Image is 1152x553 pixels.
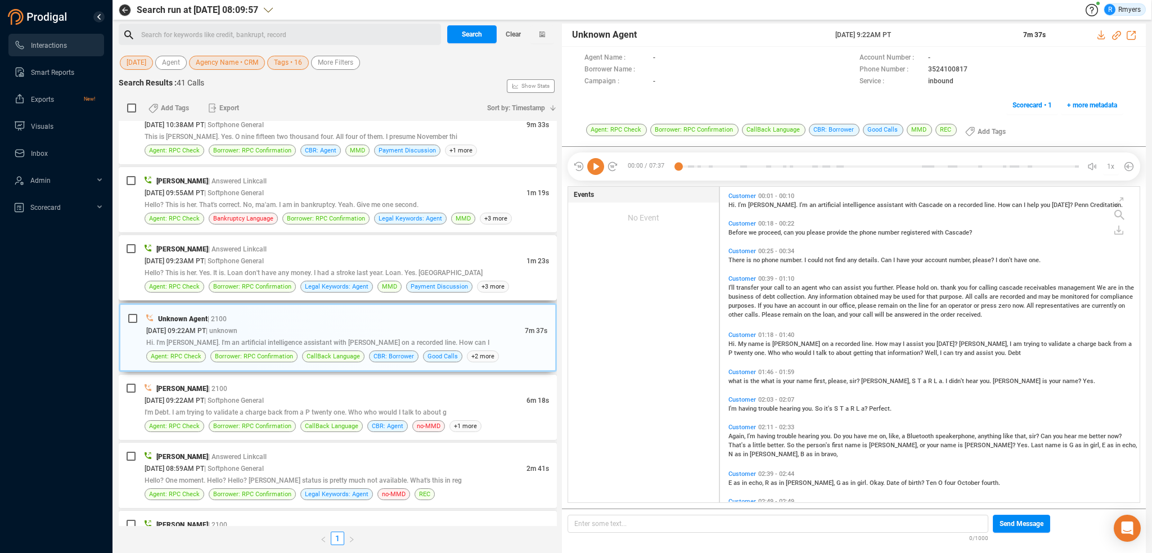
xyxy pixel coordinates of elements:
span: can [784,229,795,236]
span: Legal Keywords: Agent [379,213,442,224]
span: Agent: RPC Check [151,351,201,362]
span: Bankruptcy Language [213,213,273,224]
span: further. [874,284,896,291]
span: account [798,302,822,309]
span: number, [949,257,973,264]
span: or [974,302,981,309]
span: 7m 37s [525,327,547,335]
span: Agent: RPC Check [149,145,200,156]
span: are [989,293,1000,300]
span: My [738,340,748,348]
button: Search [447,25,497,43]
button: Agency Name • CRM [189,56,265,70]
span: Can [881,257,893,264]
span: an [940,302,948,309]
span: Debt [1008,349,1021,357]
span: Cascade? [945,229,972,236]
span: Who [768,349,782,357]
span: that [926,293,939,300]
span: in [1118,284,1125,291]
span: the [1125,284,1134,291]
span: Before [728,229,749,236]
span: +2 more [467,350,499,362]
span: a [830,340,835,348]
span: Borrower: RPC Confirmation [287,213,365,224]
span: recorded [835,340,862,348]
span: in [923,311,930,318]
span: any [847,257,858,264]
span: purpose. [939,293,965,300]
span: a [1072,340,1077,348]
span: MMD [382,281,397,292]
span: have [897,257,911,264]
span: | unknown [206,327,237,335]
span: Clear [506,25,521,43]
span: artificial [818,201,843,209]
span: I [893,257,897,264]
span: on [899,302,908,309]
div: [DATE] 10:38AM PT| Softphone General9m 33sThis is [PERSON_NAME]. Yes. O nine fifteen two thousand... [119,99,557,164]
span: please [858,302,878,309]
span: If [758,302,763,309]
button: 1x [1103,159,1119,174]
span: representatives [1036,302,1081,309]
span: compliance [1100,293,1133,300]
span: you. [995,349,1008,357]
button: [DATE] [120,56,153,70]
span: no [753,257,762,264]
span: Export [219,99,239,117]
span: remain [782,311,804,318]
span: CallBack Language [307,351,360,362]
span: [DATE] 09:55AM PT [145,189,204,197]
span: getting [853,349,875,357]
span: [DATE] 09:23AM PT [145,257,204,265]
span: Search [462,25,482,43]
span: a [953,201,958,209]
a: Smart Reports [14,61,95,83]
span: phone [762,257,780,264]
span: for [1091,293,1100,300]
span: what [728,377,744,385]
span: line [919,302,930,309]
span: Scorecard • 1 [1012,96,1052,114]
span: I [813,349,816,357]
span: one. [754,349,768,357]
span: used [902,293,917,300]
button: Add Tags [958,123,1012,141]
span: please? [973,257,996,264]
span: | 2100 [208,315,227,323]
span: Unknown Agent [158,315,208,323]
span: find [835,257,847,264]
span: office, [839,302,858,309]
span: validate [1048,340,1072,348]
span: We [1097,284,1108,291]
span: on. [930,284,940,291]
li: Exports [8,88,104,110]
span: of [755,293,763,300]
span: 9m 33s [526,121,549,129]
span: 1m 19s [526,189,549,197]
span: who [782,349,795,357]
span: may [889,340,903,348]
span: the [908,302,919,309]
span: remain [878,302,899,309]
span: P [728,349,734,357]
span: There [728,257,746,264]
span: [PERSON_NAME] [156,245,208,253]
span: on [944,201,953,209]
span: All [1027,302,1036,309]
span: Borrower: RPC Confirmation [213,145,291,156]
span: for [969,284,979,291]
span: in [822,302,829,309]
span: the [812,311,823,318]
span: cascade [999,284,1024,291]
span: recorded [958,201,984,209]
span: Add Tags [978,123,1006,141]
span: CBR: Borrower [373,351,414,362]
span: number. [780,257,804,264]
span: Visuals [31,123,53,131]
span: name [748,340,766,348]
span: calls [974,293,989,300]
span: All [965,293,974,300]
span: that [875,349,888,357]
